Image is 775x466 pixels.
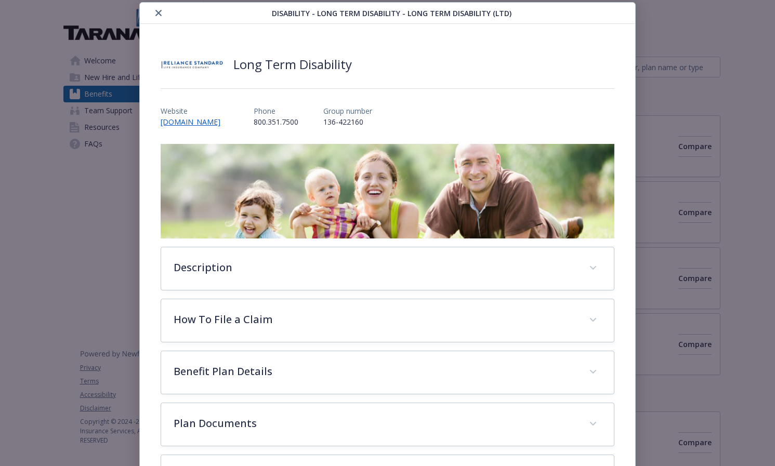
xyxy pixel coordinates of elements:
[323,116,372,127] p: 136-422160
[174,260,576,275] p: Description
[161,351,613,394] div: Benefit Plan Details
[152,7,165,19] button: close
[174,364,576,379] p: Benefit Plan Details
[161,299,613,342] div: How To File a Claim
[233,55,352,74] h2: Long Term Disability
[254,116,298,127] p: 800.351.7500
[254,105,298,116] p: Phone
[323,105,372,116] p: Group number
[161,117,229,127] a: [DOMAIN_NAME]
[174,416,576,431] p: Plan Documents
[174,312,576,327] p: How To File a Claim
[161,403,613,446] div: Plan Documents
[272,8,511,19] span: Disability - Long Term Disability - Long Term Disability (LTD)
[161,49,223,80] img: Reliance Standard Life Insurance Company
[161,105,229,116] p: Website
[161,144,614,238] img: banner
[161,247,613,290] div: Description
